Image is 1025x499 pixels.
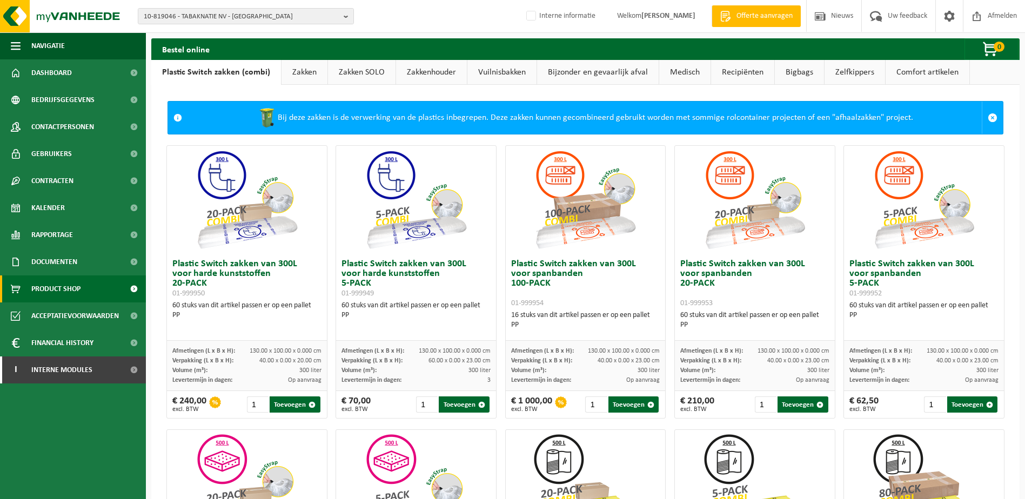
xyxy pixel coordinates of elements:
label: Interne informatie [524,8,595,24]
span: excl. BTW [341,406,371,413]
div: € 210,00 [680,396,714,413]
span: Kalender [31,194,65,221]
input: 1 [416,396,438,413]
span: excl. BTW [172,406,206,413]
span: 40.00 x 0.00 x 23.00 cm [936,358,999,364]
span: 10-819046 - TABAKNATIE NV - [GEOGRAPHIC_DATA] [144,9,339,25]
span: Navigatie [31,32,65,59]
button: Toevoegen [947,396,997,413]
div: Bij deze zakken is de verwerking van de plastics inbegrepen. Deze zakken kunnen gecombineerd gebr... [187,102,982,134]
span: Verpakking (L x B x H): [511,358,572,364]
span: Verpakking (L x B x H): [849,358,910,364]
span: 300 liter [807,367,829,374]
div: PP [680,320,829,330]
img: 01-999952 [870,146,978,254]
a: Zelfkippers [825,60,885,85]
span: Op aanvraag [626,377,660,383]
h3: Plastic Switch zakken van 300L voor harde kunststoffen 5-PACK [341,259,491,298]
a: Plastic Switch zakken (combi) [151,60,281,85]
a: Comfort artikelen [886,60,969,85]
span: Verpakking (L x B x H): [172,358,233,364]
span: Levertermijn in dagen: [341,377,401,383]
img: WB-0240-HPE-GN-50.png [256,107,278,129]
span: Contactpersonen [31,113,94,140]
a: Zakken SOLO [328,60,396,85]
div: € 240,00 [172,396,206,413]
img: 01-999949 [362,146,470,254]
div: 16 stuks van dit artikel passen er op een pallet [511,311,660,330]
a: Bigbags [775,60,824,85]
button: 0 [964,38,1019,60]
span: Afmetingen (L x B x H): [172,348,235,354]
div: 60 stuks van dit artikel passen er op een pallet [849,301,999,320]
input: 1 [924,396,946,413]
span: Afmetingen (L x B x H): [680,348,743,354]
button: Toevoegen [270,396,320,413]
span: Volume (m³): [849,367,885,374]
span: Acceptatievoorwaarden [31,302,119,329]
div: PP [341,311,491,320]
img: 01-999954 [531,146,639,254]
h3: Plastic Switch zakken van 300L voor spanbanden 20-PACK [680,259,829,308]
img: 01-999950 [193,146,301,254]
a: Zakken [282,60,327,85]
a: Bijzonder en gevaarlijk afval [537,60,659,85]
span: Rapportage [31,221,73,248]
span: Volume (m³): [172,367,207,374]
span: Documenten [31,248,77,275]
span: Verpakking (L x B x H): [680,358,741,364]
span: 130.00 x 100.00 x 0.000 cm [250,348,321,354]
a: Zakkenhouder [396,60,467,85]
div: € 1 000,00 [511,396,552,413]
h3: Plastic Switch zakken van 300L voor spanbanden 100-PACK [511,259,660,308]
span: 3 [487,377,491,383]
span: 300 liter [638,367,660,374]
span: 01-999950 [172,289,205,298]
span: Op aanvraag [796,377,829,383]
a: Recipiënten [711,60,774,85]
span: 130.00 x 100.00 x 0.000 cm [588,348,660,354]
a: Offerte aanvragen [712,5,801,27]
a: Medisch [659,60,711,85]
span: 01-999952 [849,289,882,298]
span: Dashboard [31,59,72,86]
input: 1 [247,396,269,413]
span: Volume (m³): [680,367,715,374]
div: PP [511,320,660,330]
span: Afmetingen (L x B x H): [341,348,404,354]
span: Afmetingen (L x B x H): [849,348,912,354]
input: 1 [585,396,607,413]
span: excl. BTW [511,406,552,413]
div: 60 stuks van dit artikel passen er op een pallet [172,301,321,320]
span: Levertermijn in dagen: [680,377,740,383]
span: 300 liter [468,367,491,374]
span: 40.00 x 0.00 x 23.00 cm [598,358,660,364]
span: Afmetingen (L x B x H): [511,348,574,354]
div: 60 stuks van dit artikel passen er op een pallet [680,311,829,330]
span: Gebruikers [31,140,72,167]
span: 01-999953 [680,299,713,307]
button: Toevoegen [608,396,659,413]
strong: [PERSON_NAME] [641,12,695,20]
span: Op aanvraag [965,377,999,383]
span: I [11,356,21,383]
div: € 62,50 [849,396,879,413]
div: 60 stuks van dit artikel passen er op een pallet [341,301,491,320]
h2: Bestel online [151,38,220,59]
div: PP [172,311,321,320]
span: Bedrijfsgegevens [31,86,95,113]
span: 300 liter [299,367,321,374]
span: Product Shop [31,275,81,302]
span: 0 [994,42,1004,52]
span: Financial History [31,329,93,356]
span: 300 liter [976,367,999,374]
div: € 70,00 [341,396,371,413]
span: Levertermijn in dagen: [849,377,909,383]
img: 01-999953 [701,146,809,254]
span: Levertermijn in dagen: [511,377,571,383]
span: Interne modules [31,356,92,383]
span: 40.00 x 0.00 x 20.00 cm [259,358,321,364]
input: 1 [755,396,776,413]
span: 60.00 x 0.00 x 23.00 cm [428,358,491,364]
span: Offerte aanvragen [734,11,795,22]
